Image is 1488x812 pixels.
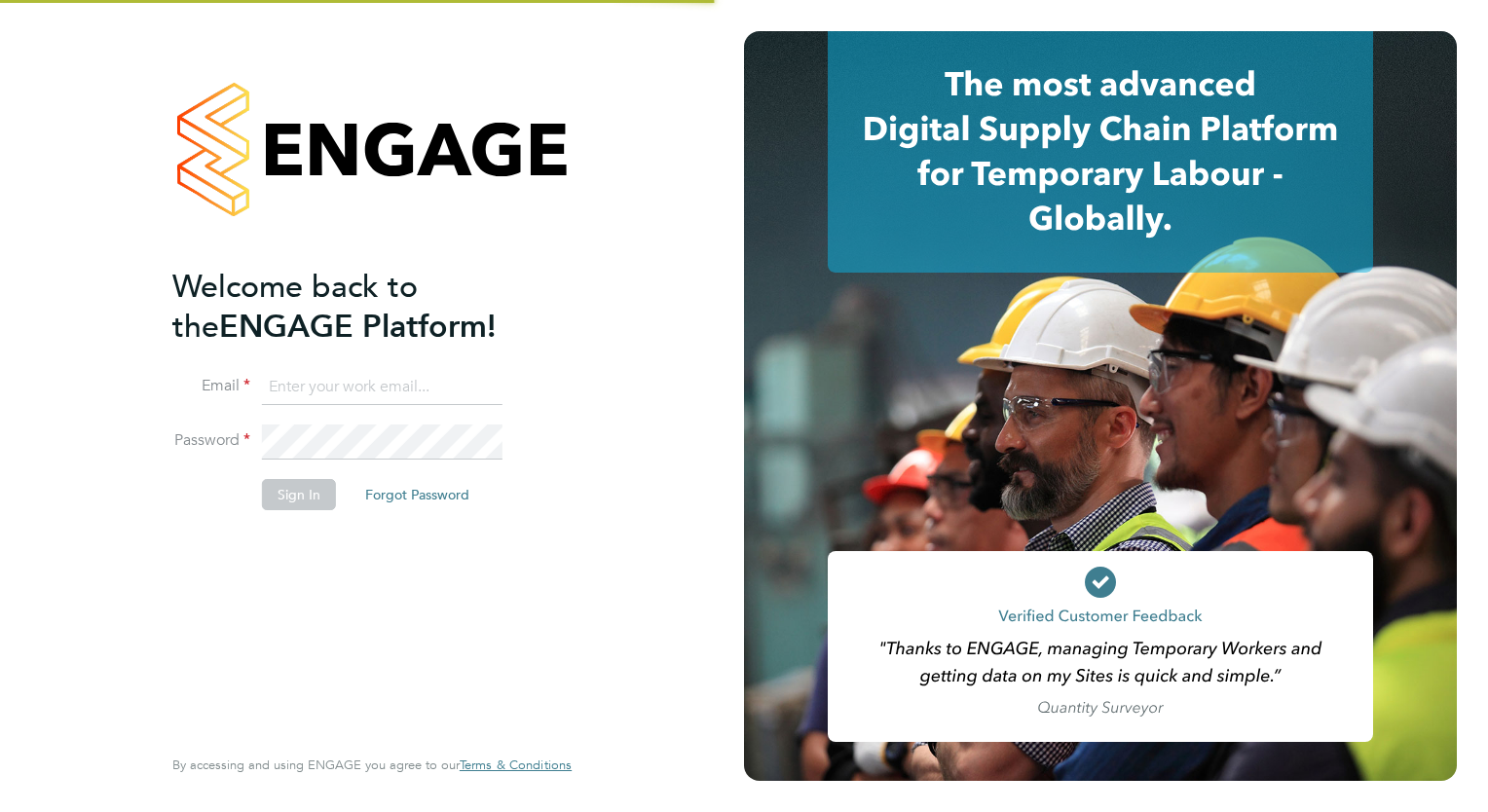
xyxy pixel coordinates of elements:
button: Sign In [262,479,336,510]
span: Terms & Conditions [460,757,572,773]
span: Welcome back to the [172,268,418,346]
a: Terms & Conditions [460,757,572,773]
label: Email [172,376,250,396]
button: Forgot Password [350,479,485,510]
input: Enter your work email... [262,370,502,405]
span: By accessing and using ENGAGE you agree to our [172,757,572,773]
h2: ENGAGE Platform! [172,267,552,347]
label: Password [172,430,250,451]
